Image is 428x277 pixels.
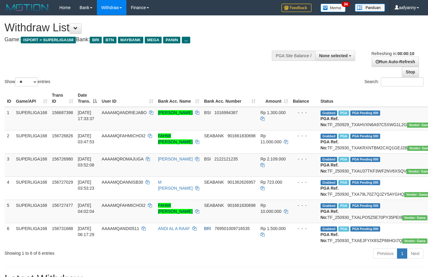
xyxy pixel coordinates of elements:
label: Show entries [5,77,50,86]
img: MOTION_logo.png [5,3,50,12]
span: Rp 1.500.000 [260,226,286,231]
th: Date Trans.: activate to sort column descending [76,90,99,107]
span: PGA Pending [350,180,380,185]
div: PGA Site Balance / [272,51,315,61]
b: PGA Ref. No: [321,209,339,220]
span: 156687398 [52,110,73,115]
span: [DATE] 03:47:53 [78,133,95,144]
div: - - - [293,179,316,185]
span: Rp 2.109.000 [260,157,286,161]
div: - - - [293,133,316,139]
span: PANIN [163,37,180,43]
th: User ID: activate to sort column ascending [99,90,156,107]
span: BTN [103,37,116,43]
span: [DATE] 17:33:37 [78,110,95,121]
span: SEABANK [204,180,224,185]
span: Grabbed [321,110,337,116]
span: Grabbed [321,157,337,162]
a: [PERSON_NAME] [158,110,193,115]
span: ISPORT > SUPERLIGA168 [21,37,76,43]
td: SUPERLIGA168 [14,176,50,200]
span: PGA Pending [350,134,380,139]
span: MEGA [145,37,162,43]
button: None selected [315,51,355,61]
span: BSI [204,157,211,161]
span: Rp 723.000 [260,180,282,185]
img: panduan.png [355,4,385,12]
span: [DATE] 03:52:08 [78,157,95,167]
span: Copy 2122121235 to clipboard [214,157,238,161]
span: Grabbed [321,134,337,139]
b: PGA Ref. No: [321,186,339,197]
span: Rp 11.000.000 [260,133,281,144]
img: Button%20Memo.svg [321,4,346,12]
b: PGA Ref. No: [321,232,339,243]
span: AAAAMQDANNISB30 [102,180,143,185]
span: PGA Pending [350,157,380,162]
span: Vendor URL: https://trx31.1velocity.biz [402,238,427,244]
a: ANDI AL A RAAF [158,226,190,231]
span: Vendor URL: https://trx31.1velocity.biz [402,215,427,220]
span: ... [182,37,190,43]
td: SUPERLIGA168 [14,223,50,246]
span: Copy 901661830698 to clipboard [228,203,256,208]
span: Refreshing in: [371,51,414,56]
a: M [PERSON_NAME] [158,180,193,191]
td: SUPERLIGA168 [14,153,50,176]
td: 5 [5,200,14,223]
span: Rp 1.300.000 [260,110,286,115]
span: [DATE] 03:53:23 [78,180,95,191]
div: Showing 1 to 6 of 6 entries [5,248,174,256]
label: Search: [364,77,423,86]
span: Copy 901362626957 to clipboard [228,180,256,185]
span: Copy 1016994387 to clipboard [214,110,238,115]
a: [PERSON_NAME] [158,157,193,161]
b: PGA Ref. No: [321,139,339,150]
span: AAAAMQANDRIEJABO [102,110,147,115]
th: Game/API: activate to sort column ascending [14,90,50,107]
td: SUPERLIGA168 [14,200,50,223]
span: Grabbed [321,180,337,185]
span: 156726980 [52,157,73,161]
b: PGA Ref. No: [321,116,339,127]
span: Marked by aafromsomean [338,157,349,162]
span: Marked by aafromsomean [338,226,349,232]
span: Rp 10.000.000 [260,203,281,214]
a: Next [407,248,423,259]
td: SUPERLIGA168 [14,107,50,130]
th: ID [5,90,14,107]
span: AAAAMQROMAJUGA [102,157,143,161]
span: 156726826 [52,133,73,138]
h4: Game: Bank: [5,37,279,43]
a: FAHMI [PERSON_NAME] [158,203,193,214]
select: Showentries [15,77,38,86]
span: Marked by aafandaneth [338,180,349,185]
a: FAHMI [PERSON_NAME] [158,133,193,144]
td: 3 [5,153,14,176]
span: AAAAMQANDI0511 [102,226,139,231]
td: 1 [5,107,14,130]
h1: Withdraw List [5,22,279,34]
span: Marked by aafsoycanthlai [338,110,349,116]
span: 156727029 [52,180,73,185]
span: 34 [342,2,350,7]
a: 1 [397,248,407,259]
a: Previous [373,248,397,259]
th: Trans ID: activate to sort column ascending [50,90,76,107]
span: Marked by aafandaneth [338,203,349,208]
strong: 00:00:10 [397,51,414,56]
a: Run Auto-Refresh [372,57,419,67]
th: Balance [290,90,318,107]
td: SUPERLIGA168 [14,130,50,153]
div: - - - [293,226,316,232]
th: Bank Acc. Number: activate to sort column ascending [202,90,258,107]
span: MAYBANK [118,37,143,43]
span: 156731688 [52,226,73,231]
span: Marked by aafandaneth [338,134,349,139]
span: SEABANK [204,133,224,138]
div: - - - [293,156,316,162]
span: None selected [319,53,348,58]
span: 156727477 [52,203,73,208]
input: Search: [381,77,423,86]
span: BSI [204,110,211,115]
